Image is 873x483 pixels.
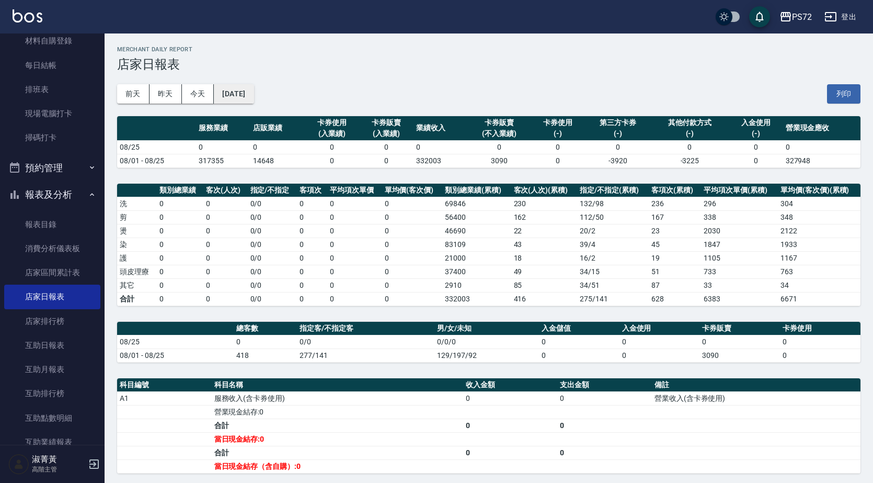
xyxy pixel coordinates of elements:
[557,391,652,405] td: 0
[619,322,700,335] th: 入金使用
[117,251,157,265] td: 護
[699,335,780,349] td: 0
[382,292,443,306] td: 0
[577,238,649,251] td: 39 / 4
[434,335,539,349] td: 0/0/0
[539,349,619,362] td: 0
[649,184,701,197] th: 客項次(累積)
[157,224,203,238] td: 0
[212,446,463,459] td: 合計
[203,210,248,224] td: 0
[701,224,778,238] td: 2030
[203,184,248,197] th: 客次(人次)
[13,9,42,23] img: Logo
[307,128,357,139] div: (入業績)
[699,349,780,362] td: 3090
[382,278,443,292] td: 0
[117,184,860,306] table: a dense table
[212,432,463,446] td: 當日現金結存:0
[305,140,359,154] td: 0
[117,140,196,154] td: 08/25
[234,349,297,362] td: 418
[234,335,297,349] td: 0
[4,181,100,208] button: 報表及分析
[248,292,297,306] td: 0/0
[780,335,860,349] td: 0
[413,154,468,167] td: 332003
[117,57,860,72] h3: 店家日報表
[434,322,539,335] th: 男/女/未知
[511,197,578,210] td: 230
[701,238,778,251] td: 1847
[203,251,248,265] td: 0
[470,128,528,139] div: (不入業績)
[463,378,558,392] th: 收入金額
[4,102,100,126] a: 現場電腦打卡
[297,197,327,210] td: 0
[413,116,468,141] th: 業績收入
[792,10,812,24] div: PS72
[577,278,649,292] td: 34 / 51
[442,292,511,306] td: 332003
[297,322,434,335] th: 指定客/不指定客
[212,378,463,392] th: 科目名稱
[4,154,100,182] button: 預約管理
[539,335,619,349] td: 0
[382,251,443,265] td: 0
[701,197,778,210] td: 296
[588,117,648,128] div: 第三方卡券
[117,210,157,224] td: 剪
[701,278,778,292] td: 33
[327,292,382,306] td: 0
[297,251,327,265] td: 0
[117,335,234,349] td: 08/25
[775,6,816,28] button: PS72
[327,184,382,197] th: 平均項次單價
[533,128,582,139] div: (-)
[651,154,728,167] td: -3225
[511,184,578,197] th: 客次(人次)(累積)
[531,140,585,154] td: 0
[780,349,860,362] td: 0
[511,265,578,278] td: 49
[699,322,780,335] th: 卡券販賣
[117,197,157,210] td: 洗
[297,224,327,238] td: 0
[362,128,411,139] div: (入業績)
[250,154,305,167] td: 14648
[731,117,780,128] div: 入金使用
[203,197,248,210] td: 0
[577,251,649,265] td: 16 / 2
[649,265,701,278] td: 51
[701,184,778,197] th: 平均項次單價(累積)
[649,238,701,251] td: 45
[4,77,100,102] a: 排班表
[701,210,778,224] td: 338
[4,406,100,430] a: 互助點數明細
[117,322,860,363] table: a dense table
[442,278,511,292] td: 2910
[117,391,212,405] td: A1
[214,84,254,104] button: [DATE]
[4,212,100,237] a: 報表目錄
[511,251,578,265] td: 18
[382,210,443,224] td: 0
[4,357,100,381] a: 互助月報表
[749,6,770,27] button: save
[778,251,860,265] td: 1167
[203,278,248,292] td: 0
[701,292,778,306] td: 6383
[203,238,248,251] td: 0
[778,184,860,197] th: 單均價(客次價)(累積)
[649,210,701,224] td: 167
[157,210,203,224] td: 0
[511,292,578,306] td: 416
[778,210,860,224] td: 348
[117,349,234,362] td: 08/01 - 08/25
[250,140,305,154] td: 0
[157,278,203,292] td: 0
[248,251,297,265] td: 0 / 0
[701,251,778,265] td: 1105
[327,251,382,265] td: 0
[117,265,157,278] td: 頭皮理療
